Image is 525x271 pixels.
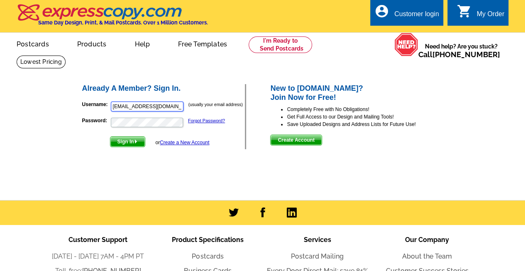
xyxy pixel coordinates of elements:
span: Customer Support [68,236,127,244]
label: Password: [82,117,110,124]
a: shopping_cart My Order [457,9,504,19]
label: Username: [82,101,110,108]
li: Get Full Access to our Design and Mailing Tools! [287,113,444,121]
div: Customer login [394,10,439,22]
span: Our Company [405,236,449,244]
h4: Same Day Design, Print, & Mail Postcards. Over 1 Million Customers. [38,19,208,26]
span: Call [418,50,500,59]
i: account_circle [374,4,389,19]
img: help [394,33,418,56]
h2: Already A Member? Sign In. [82,84,245,93]
a: Create a New Account [160,140,209,145]
small: (usually your email address) [188,102,243,107]
a: Products [64,34,120,53]
span: Product Specifications [172,236,244,244]
button: Sign In [110,136,145,147]
a: Free Templates [165,34,240,53]
img: button-next-arrow-white.png [134,140,138,143]
div: My Order [476,10,504,22]
div: or [155,139,209,146]
h2: New to [DOMAIN_NAME]? Join Now for Free! [270,84,444,102]
a: Help [121,34,163,53]
li: Save Uploaded Designs and Address Lists for Future Use! [287,121,444,128]
a: Postcards [192,252,223,260]
a: Same Day Design, Print, & Mail Postcards. Over 1 Million Customers. [17,10,208,26]
a: Postcard Mailing [291,252,344,260]
span: Create Account [271,135,321,145]
span: Need help? Are you stuck? [418,42,504,59]
i: shopping_cart [457,4,471,19]
a: Forgot Password? [188,118,225,123]
button: Create Account [270,135,322,145]
span: Services [304,236,331,244]
a: About the Team [402,252,452,260]
a: Postcards [3,34,62,53]
li: Completely Free with No Obligations! [287,106,444,113]
li: [DATE] - [DATE] 7AM - 4PM PT [43,252,153,261]
a: account_circle Customer login [374,9,439,19]
a: [PHONE_NUMBER] [432,50,500,59]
